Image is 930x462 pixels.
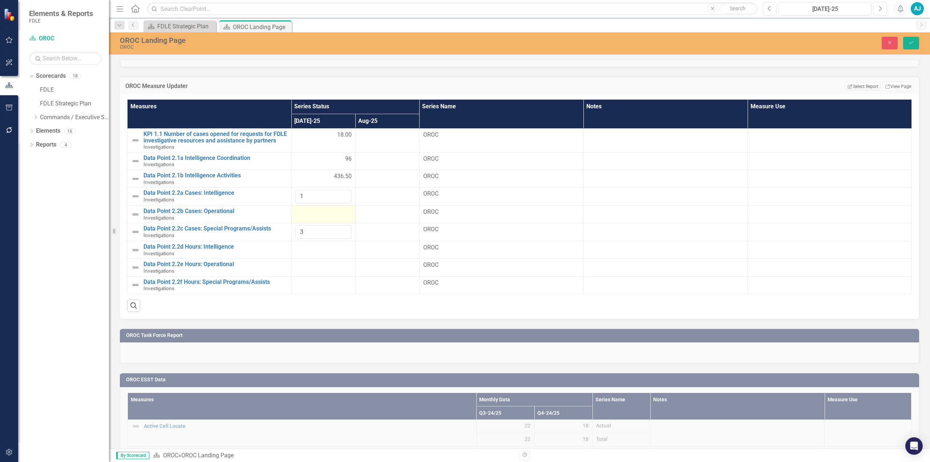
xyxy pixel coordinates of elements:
div: OROC Landing Page [181,452,234,459]
a: FDLE [40,86,109,94]
span: Investigations [143,268,174,274]
img: Not Defined [131,263,140,272]
div: [DATE]-25 [781,5,869,13]
span: Investigations [143,161,174,167]
img: Not Defined [131,228,140,236]
img: Not Defined [131,281,140,289]
a: Reports [36,141,56,149]
span: Investigations [143,232,174,238]
div: 4 [60,142,72,148]
span: Investigations [143,285,174,291]
span: Investigations [143,144,174,150]
div: FDLE Strategic Plan [157,22,214,31]
small: FDLE [29,18,93,24]
span: Investigations [143,179,174,185]
span: By Scorecard [116,452,149,459]
span: OROC [423,208,580,216]
a: Data Point 2.2e Hours: Operational [143,261,288,268]
img: Not Defined [131,157,140,165]
a: Data Point 2.1a Intelligence Coordination [143,155,288,161]
span: OROC [423,190,580,198]
img: Not Defined [131,210,140,219]
span: OROC [423,244,580,252]
span: OROC [423,279,580,287]
span: 18.00 [337,131,352,139]
span: OROC [423,155,580,163]
a: Data Point 2.1b Intelligence Activities [143,172,288,179]
a: Commands / Executive Support Branch [40,113,109,122]
img: Not Defined [131,174,140,183]
span: Elements & Reports [29,9,93,18]
span: 96 [345,155,352,163]
img: ClearPoint Strategy [4,8,16,21]
img: Not Defined [131,136,140,145]
a: Data Point 2.2a Cases: Intelligence [143,190,288,196]
div: 18 [69,73,81,79]
span: Investigations [143,250,174,256]
span: Search [730,5,745,11]
a: FDLE Strategic Plan [40,100,109,108]
span: Investigations [143,197,174,202]
img: Not Defined [131,192,140,201]
a: Data Point 2.2c Cases: Special Programs/Assists [143,225,288,232]
div: OROC Landing Page [233,23,290,32]
a: View Page [882,82,914,91]
button: Select Report [845,83,880,91]
a: OROC [29,35,102,43]
a: Data Point 2.2f Hours: Special Programs/Assists [143,279,288,285]
span: 436.50 [334,172,352,181]
div: » [153,451,514,460]
h3: OROC Measure Updater [125,83,501,89]
div: OROC Landing Page [120,36,573,44]
div: OROC [120,44,573,50]
span: OROC [423,172,580,181]
a: Data Point 2.2d Hours: Intelligence [143,244,288,250]
a: Scorecards [36,72,66,80]
a: FDLE Strategic Plan [145,22,214,31]
img: Not Defined [131,246,140,254]
span: OROC [423,225,580,234]
span: OROC [423,261,580,269]
input: Search Below... [29,52,102,65]
div: Open Intercom Messenger [905,437,923,455]
button: Search [719,4,756,14]
a: Elements [36,127,60,135]
input: Search ClearPoint... [147,3,757,15]
span: OROC [423,131,580,139]
a: OROC [163,452,178,459]
button: [DATE]-25 [779,2,872,15]
button: AJ [911,2,924,15]
span: Investigations [143,215,174,221]
div: 16 [64,128,76,134]
a: KPI 1.1 Number of cases opened for requests for FDLE investigative resources and assistance by pa... [143,131,288,144]
a: Data Point 2.2b Cases: Operational [143,208,288,214]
